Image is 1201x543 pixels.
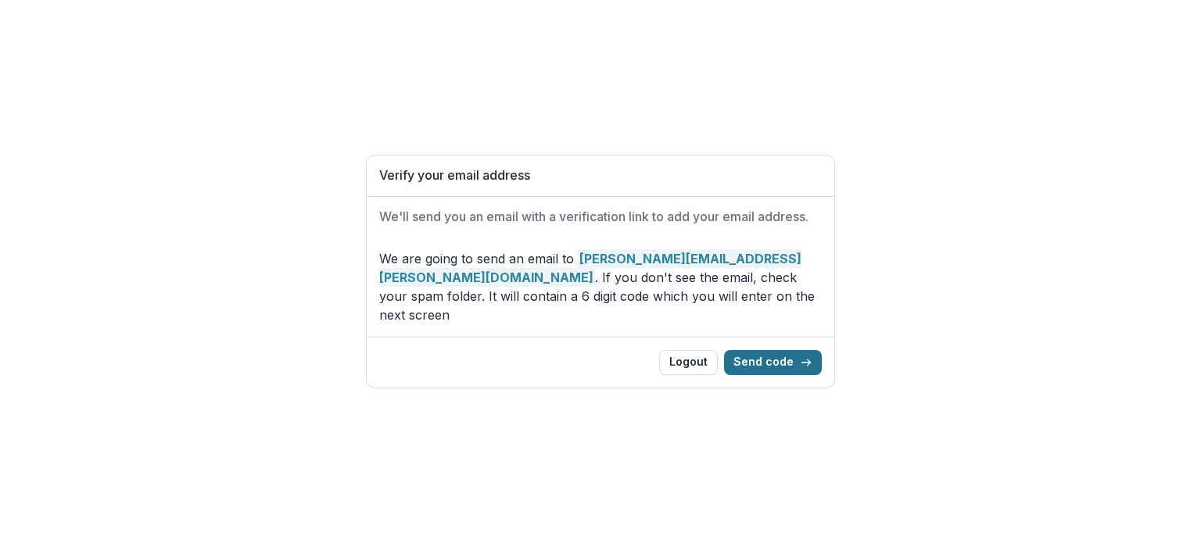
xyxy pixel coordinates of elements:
[379,168,822,183] h1: Verify your email address
[724,350,822,375] button: Send code
[379,209,822,224] h2: We'll send you an email with a verification link to add your email address.
[379,249,801,287] strong: [PERSON_NAME][EMAIL_ADDRESS][PERSON_NAME][DOMAIN_NAME]
[379,249,822,324] p: We are going to send an email to . If you don't see the email, check your spam folder. It will co...
[659,350,718,375] button: Logout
